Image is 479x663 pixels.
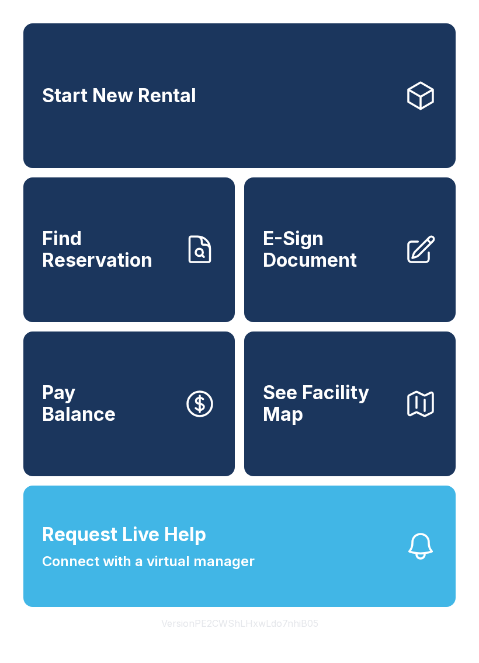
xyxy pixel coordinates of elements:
span: Start New Rental [42,85,196,107]
span: Find Reservation [42,228,174,271]
button: See Facility Map [244,331,456,476]
span: See Facility Map [263,382,395,425]
span: E-Sign Document [263,228,395,271]
a: E-Sign Document [244,177,456,322]
button: Request Live HelpConnect with a virtual manager [23,486,456,607]
a: Start New Rental [23,23,456,168]
span: Pay Balance [42,382,116,425]
a: PayBalance [23,331,235,476]
button: VersionPE2CWShLHxwLdo7nhiB05 [152,607,328,640]
span: Request Live Help [42,521,206,549]
a: Find Reservation [23,177,235,322]
span: Connect with a virtual manager [42,551,255,572]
